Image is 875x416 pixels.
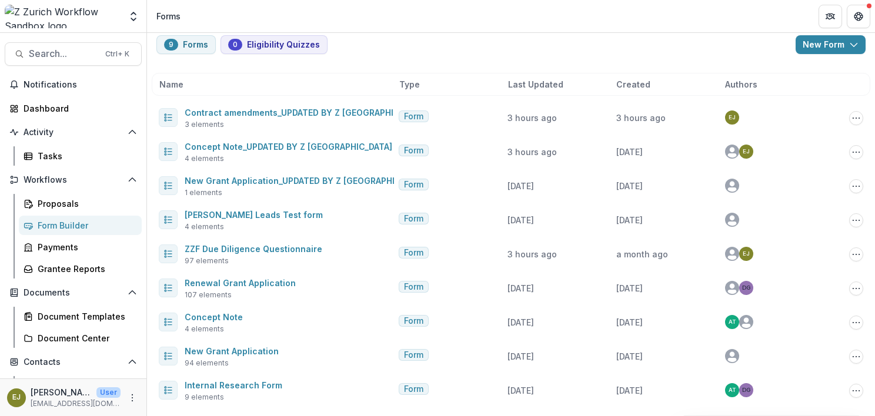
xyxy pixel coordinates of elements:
[5,170,142,189] button: Open Workflows
[404,350,423,360] span: Form
[185,176,428,186] a: New Grant Application_UPDATED BY Z [GEOGRAPHIC_DATA]
[725,78,757,90] span: Authors
[24,128,123,137] span: Activity
[12,394,21,401] div: Emelie Jutblad
[849,111,863,125] button: Options
[507,351,534,361] span: [DATE]
[507,249,557,259] span: 3 hours ago
[507,385,534,395] span: [DATE]
[507,215,534,225] span: [DATE]
[507,181,534,191] span: [DATE]
[5,99,142,118] a: Dashboard
[96,387,121,398] p: User
[185,119,224,130] span: 3 elements
[5,42,142,66] button: Search...
[742,285,750,291] div: Dirk Gawronska
[19,146,142,166] a: Tasks
[185,278,296,288] a: Renewal Grant Application
[185,153,224,164] span: 4 elements
[19,259,142,279] a: Grantee Reports
[849,350,863,364] button: Options
[38,197,132,210] div: Proposals
[169,41,173,49] span: 9
[24,357,123,367] span: Contacts
[38,219,132,232] div: Form Builder
[152,8,185,25] nav: breadcrumb
[729,387,736,393] div: Anna Test
[156,35,216,54] button: Forms
[19,376,142,395] a: Grantees
[849,213,863,227] button: Options
[19,194,142,213] a: Proposals
[725,145,739,159] svg: avatar
[404,180,423,190] span: Form
[725,349,739,363] svg: avatar
[185,142,392,152] a: Concept Note_UPDATED BY Z [GEOGRAPHIC_DATA]
[616,147,643,157] span: [DATE]
[849,145,863,159] button: Options
[796,35,866,54] button: New Form
[221,35,328,54] button: Eligibility Quizzes
[849,281,863,296] button: Options
[5,283,142,302] button: Open Documents
[725,281,739,295] svg: avatar
[616,113,666,123] span: 3 hours ago
[103,48,132,61] div: Ctrl + K
[849,384,863,398] button: Options
[739,315,753,329] svg: avatar
[404,384,423,394] span: Form
[125,5,142,28] button: Open entity switcher
[508,78,563,90] span: Last Updated
[185,358,229,368] span: 94 elements
[616,215,643,225] span: [DATE]
[185,256,229,266] span: 97 elements
[185,324,224,334] span: 4 elements
[399,78,420,90] span: Type
[233,41,238,49] span: 0
[125,391,139,405] button: More
[185,392,224,402] span: 9 elements
[38,263,132,275] div: Grantee Reports
[507,317,534,327] span: [DATE]
[29,48,98,59] span: Search...
[24,80,137,90] span: Notifications
[159,78,183,90] span: Name
[404,146,423,156] span: Form
[185,244,322,254] a: ZZF Due Diligence Questionnaire
[156,10,181,22] div: Forms
[507,283,534,293] span: [DATE]
[24,288,123,298] span: Documents
[404,282,423,292] span: Form
[19,307,142,326] a: Document Templates
[819,5,842,28] button: Partners
[185,108,427,118] a: Contract amendments_UPDATED BY Z [GEOGRAPHIC_DATA]
[185,312,243,322] a: Concept Note
[616,317,643,327] span: [DATE]
[743,149,750,155] div: Emelie Jutblad
[616,78,650,90] span: Created
[725,213,739,227] svg: avatar
[507,147,557,157] span: 3 hours ago
[616,181,643,191] span: [DATE]
[24,175,123,185] span: Workflows
[616,385,643,395] span: [DATE]
[185,187,222,198] span: 1 elements
[729,319,736,325] div: Anna Test
[729,115,736,120] div: Emelie Jutblad
[185,210,323,220] a: [PERSON_NAME] Leads Test form
[31,386,92,398] p: [PERSON_NAME]
[5,75,142,94] button: Notifications
[725,179,739,193] svg: avatar
[507,113,557,123] span: 3 hours ago
[849,247,863,261] button: Options
[185,222,224,232] span: 4 elements
[404,316,423,326] span: Form
[38,310,132,323] div: Document Templates
[616,283,643,293] span: [DATE]
[19,216,142,235] a: Form Builder
[31,398,121,409] p: [EMAIL_ADDRESS][DOMAIN_NAME]
[616,249,668,259] span: a month ago
[849,316,863,330] button: Options
[185,290,232,300] span: 107 elements
[404,248,423,258] span: Form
